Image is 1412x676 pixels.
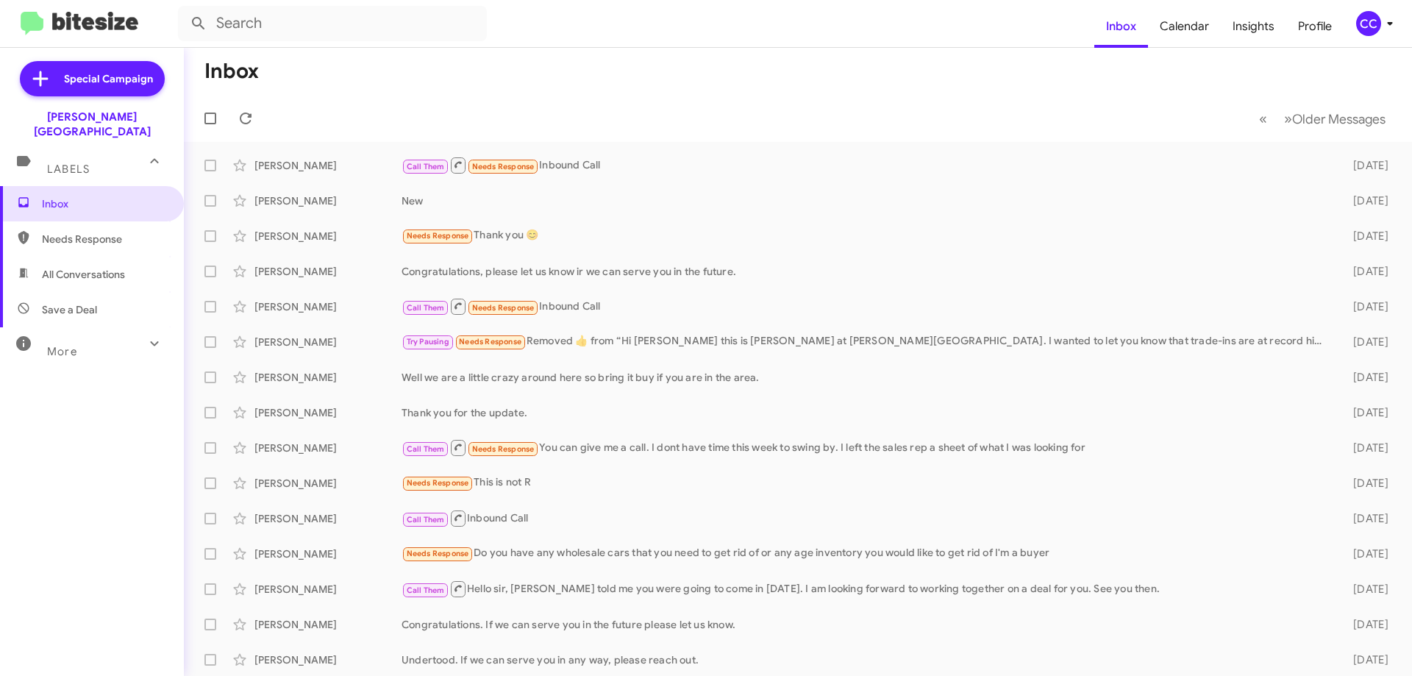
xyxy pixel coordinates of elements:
[47,163,90,176] span: Labels
[42,232,167,246] span: Needs Response
[254,652,402,667] div: [PERSON_NAME]
[407,549,469,558] span: Needs Response
[1330,264,1400,279] div: [DATE]
[42,302,97,317] span: Save a Deal
[20,61,165,96] a: Special Campaign
[204,60,259,83] h1: Inbox
[254,370,402,385] div: [PERSON_NAME]
[254,264,402,279] div: [PERSON_NAME]
[254,158,402,173] div: [PERSON_NAME]
[254,582,402,597] div: [PERSON_NAME]
[42,267,125,282] span: All Conversations
[472,303,535,313] span: Needs Response
[64,71,153,86] span: Special Campaign
[1330,158,1400,173] div: [DATE]
[1330,299,1400,314] div: [DATE]
[254,193,402,208] div: [PERSON_NAME]
[1250,104,1276,134] button: Previous
[1330,229,1400,243] div: [DATE]
[1259,110,1267,128] span: «
[402,474,1330,491] div: This is not R
[407,231,469,241] span: Needs Response
[254,299,402,314] div: [PERSON_NAME]
[178,6,487,41] input: Search
[407,303,445,313] span: Call Them
[1330,405,1400,420] div: [DATE]
[1356,11,1381,36] div: CC
[47,345,77,358] span: More
[407,478,469,488] span: Needs Response
[254,405,402,420] div: [PERSON_NAME]
[1251,104,1394,134] nav: Page navigation example
[1286,5,1344,48] a: Profile
[1094,5,1148,48] a: Inbox
[1330,476,1400,491] div: [DATE]
[254,229,402,243] div: [PERSON_NAME]
[407,162,445,171] span: Call Them
[1330,547,1400,561] div: [DATE]
[1330,652,1400,667] div: [DATE]
[1275,104,1394,134] button: Next
[1330,617,1400,632] div: [DATE]
[402,264,1330,279] div: Congratulations, please let us know ir we can serve you in the future.
[402,227,1330,244] div: Thank you 😊
[254,335,402,349] div: [PERSON_NAME]
[42,196,167,211] span: Inbox
[402,545,1330,562] div: Do you have any wholesale cars that you need to get rid of or any age inventory you would like to...
[402,297,1330,316] div: Inbound Call
[1330,193,1400,208] div: [DATE]
[402,405,1330,420] div: Thank you for the update.
[402,333,1330,350] div: Removed ‌👍‌ from “ Hi [PERSON_NAME] this is [PERSON_NAME] at [PERSON_NAME][GEOGRAPHIC_DATA]. I wa...
[1148,5,1221,48] a: Calendar
[1284,110,1292,128] span: »
[472,162,535,171] span: Needs Response
[1330,370,1400,385] div: [DATE]
[1292,111,1386,127] span: Older Messages
[254,617,402,632] div: [PERSON_NAME]
[402,156,1330,174] div: Inbound Call
[472,444,535,454] span: Needs Response
[407,444,445,454] span: Call Them
[1344,11,1396,36] button: CC
[402,509,1330,527] div: Inbound Call
[1330,511,1400,526] div: [DATE]
[254,441,402,455] div: [PERSON_NAME]
[1330,582,1400,597] div: [DATE]
[1221,5,1286,48] a: Insights
[1330,441,1400,455] div: [DATE]
[407,337,449,346] span: Try Pausing
[402,438,1330,457] div: You can give me a call. I dont have time this week to swing by. I left the sales rep a sheet of w...
[254,476,402,491] div: [PERSON_NAME]
[407,515,445,524] span: Call Them
[254,511,402,526] div: [PERSON_NAME]
[402,193,1330,208] div: New
[402,652,1330,667] div: Undertood. If we can serve you in any way, please reach out.
[402,580,1330,598] div: Hello sir, [PERSON_NAME] told me you were going to come in [DATE]. I am looking forward to workin...
[459,337,521,346] span: Needs Response
[402,370,1330,385] div: Well we are a little crazy around here so bring it buy if you are in the area.
[407,586,445,595] span: Call Them
[402,617,1330,632] div: Congratulations. If we can serve you in the future please let us know.
[254,547,402,561] div: [PERSON_NAME]
[1330,335,1400,349] div: [DATE]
